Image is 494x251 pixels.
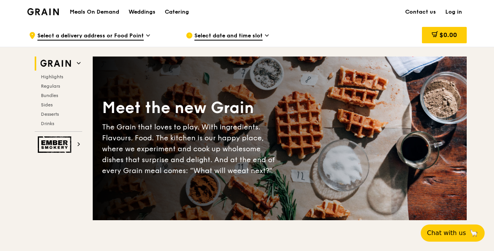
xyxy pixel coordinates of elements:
span: Highlights [41,74,63,80]
span: eat next?” [237,166,272,175]
img: Grain [27,8,59,15]
div: Weddings [129,0,155,24]
span: Chat with us [427,228,466,238]
div: Meet the new Grain [102,97,280,118]
img: Ember Smokery web logo [38,136,74,153]
img: Grain web logo [38,57,74,71]
div: Catering [165,0,189,24]
span: Sides [41,102,53,108]
button: Chat with us🦙 [421,224,485,242]
a: Contact us [400,0,441,24]
span: Bundles [41,93,58,98]
span: 🦙 [469,228,478,238]
a: Catering [160,0,194,24]
span: $0.00 [439,31,457,39]
span: Desserts [41,111,59,117]
div: The Grain that loves to play. With ingredients. Flavours. Food. The kitchen is our happy place, w... [102,122,280,176]
span: Regulars [41,83,60,89]
span: Drinks [41,121,54,126]
h1: Meals On Demand [70,8,119,16]
span: Select a delivery address or Food Point [37,32,144,41]
span: Select date and time slot [194,32,263,41]
a: Log in [441,0,467,24]
a: Weddings [124,0,160,24]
